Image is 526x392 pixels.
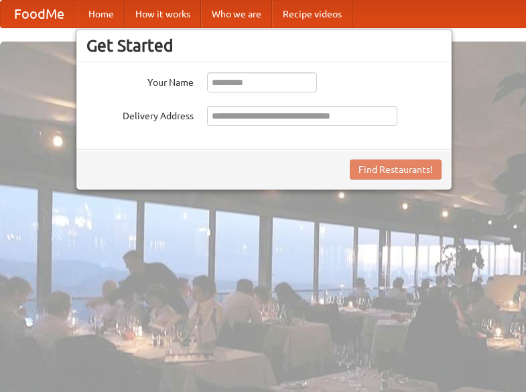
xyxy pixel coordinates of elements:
[78,1,125,27] a: Home
[272,1,352,27] a: Recipe videos
[1,1,78,27] a: FoodMe
[86,72,194,89] label: Your Name
[86,36,442,56] h3: Get Started
[125,1,201,27] a: How it works
[86,106,194,123] label: Delivery Address
[201,1,272,27] a: Who we are
[350,159,442,180] button: Find Restaurants!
